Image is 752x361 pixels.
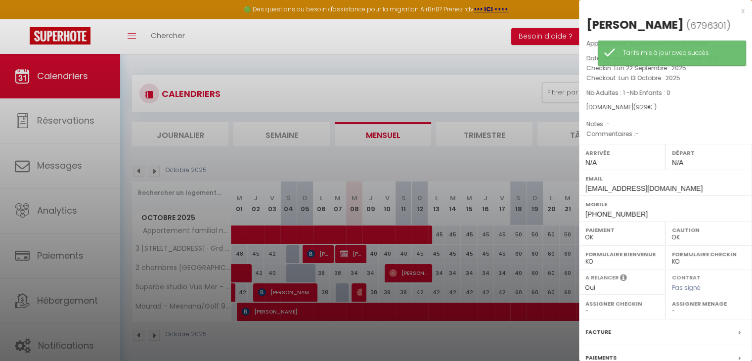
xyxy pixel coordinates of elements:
label: Départ [672,148,746,158]
label: Facture [585,327,611,337]
span: ( € ) [633,103,657,111]
p: Notes : [586,119,745,129]
div: [DOMAIN_NAME] [586,103,745,112]
span: Lun 13 Octobre . 2025 [619,74,680,82]
span: 929 [636,103,648,111]
span: Nb Adultes : 1 - [586,89,670,97]
label: A relancer [585,273,619,282]
label: Caution [672,225,746,235]
span: Lun 22 Septembre . 2025 [614,64,686,72]
label: Arrivée [585,148,659,158]
div: Tarifs mis à jour avec succès [623,48,736,58]
p: Appartement : [586,39,745,48]
span: Nb Enfants : 0 [630,89,670,97]
span: [PHONE_NUMBER] [585,210,648,218]
span: - [606,120,610,128]
span: - [635,130,639,138]
i: Sélectionner OUI si vous souhaiter envoyer les séquences de messages post-checkout [620,273,627,284]
label: Formulaire Bienvenue [585,249,659,259]
div: [PERSON_NAME] [586,17,684,33]
p: Commentaires : [586,129,745,139]
p: Checkin : [586,63,745,73]
span: Appartement familial neuf [629,39,708,47]
p: Checkout : [586,73,745,83]
label: Email [585,174,746,183]
span: N/A [672,159,683,167]
label: Mobile [585,199,746,209]
span: N/A [585,159,597,167]
label: Assigner Menage [672,299,746,309]
span: [EMAIL_ADDRESS][DOMAIN_NAME] [585,184,703,192]
span: ( ) [686,18,731,32]
div: x [579,5,745,17]
label: Assigner Checkin [585,299,659,309]
span: Pas signé [672,283,701,292]
span: 6796301 [690,19,726,32]
p: Date de réservation : [586,53,745,63]
label: Contrat [672,273,701,280]
label: Formulaire Checkin [672,249,746,259]
label: Paiement [585,225,659,235]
